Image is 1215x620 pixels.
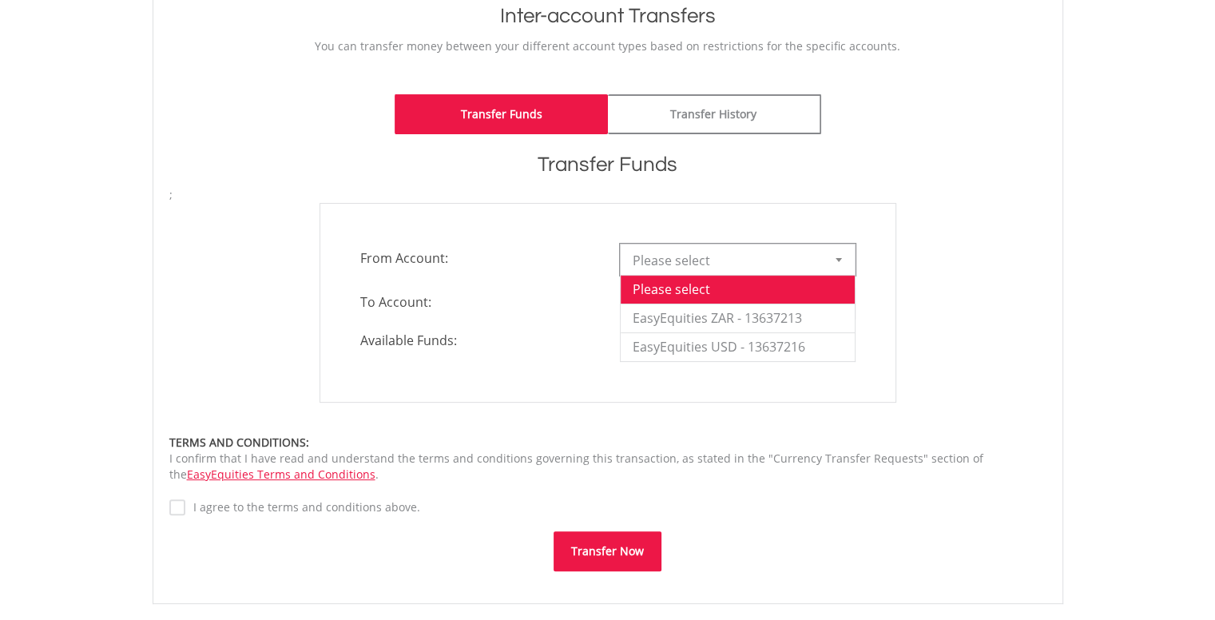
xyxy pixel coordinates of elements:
span: To Account: [348,288,608,316]
li: Please select [621,275,855,304]
h1: Inter-account Transfers [169,2,1046,30]
a: EasyEquities Terms and Conditions [187,467,375,482]
p: You can transfer money between your different account types based on restrictions for the specifi... [169,38,1046,54]
span: Available Funds: [348,332,608,350]
div: TERMS AND CONDITIONS: [169,435,1046,451]
a: Transfer Funds [395,94,608,134]
li: EasyEquities USD - 13637216 [621,332,855,361]
form: ; [169,187,1046,571]
span: Please select [633,244,819,276]
label: I agree to the terms and conditions above. [185,499,420,515]
button: Transfer Now [554,531,661,571]
li: EasyEquities ZAR - 13637213 [621,304,855,332]
h1: Transfer Funds [169,150,1046,179]
a: Transfer History [608,94,821,134]
span: From Account: [348,244,608,272]
div: I confirm that I have read and understand the terms and conditions governing this transaction, as... [169,435,1046,483]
